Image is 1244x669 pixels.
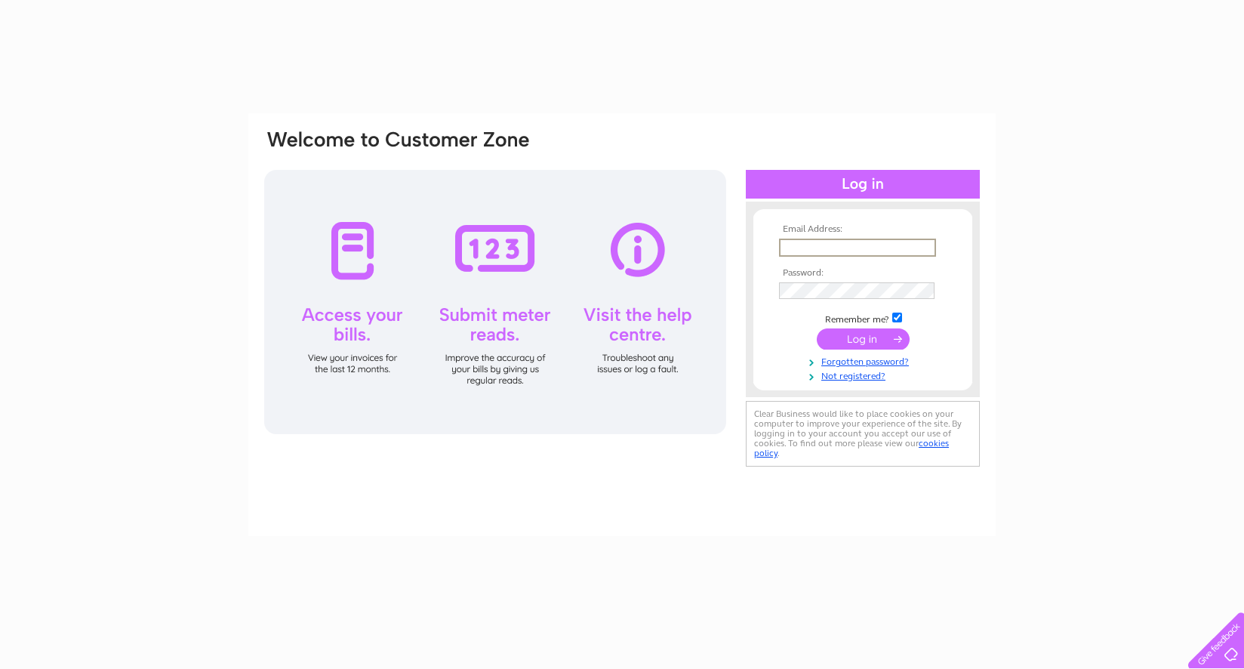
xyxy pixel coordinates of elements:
th: Password: [775,268,950,279]
td: Remember me? [775,310,950,325]
a: cookies policy [754,438,949,458]
a: Not registered? [779,368,950,382]
input: Submit [817,328,910,350]
a: Forgotten password? [779,353,950,368]
div: Clear Business would like to place cookies on your computer to improve your experience of the sit... [746,401,980,467]
th: Email Address: [775,224,950,235]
